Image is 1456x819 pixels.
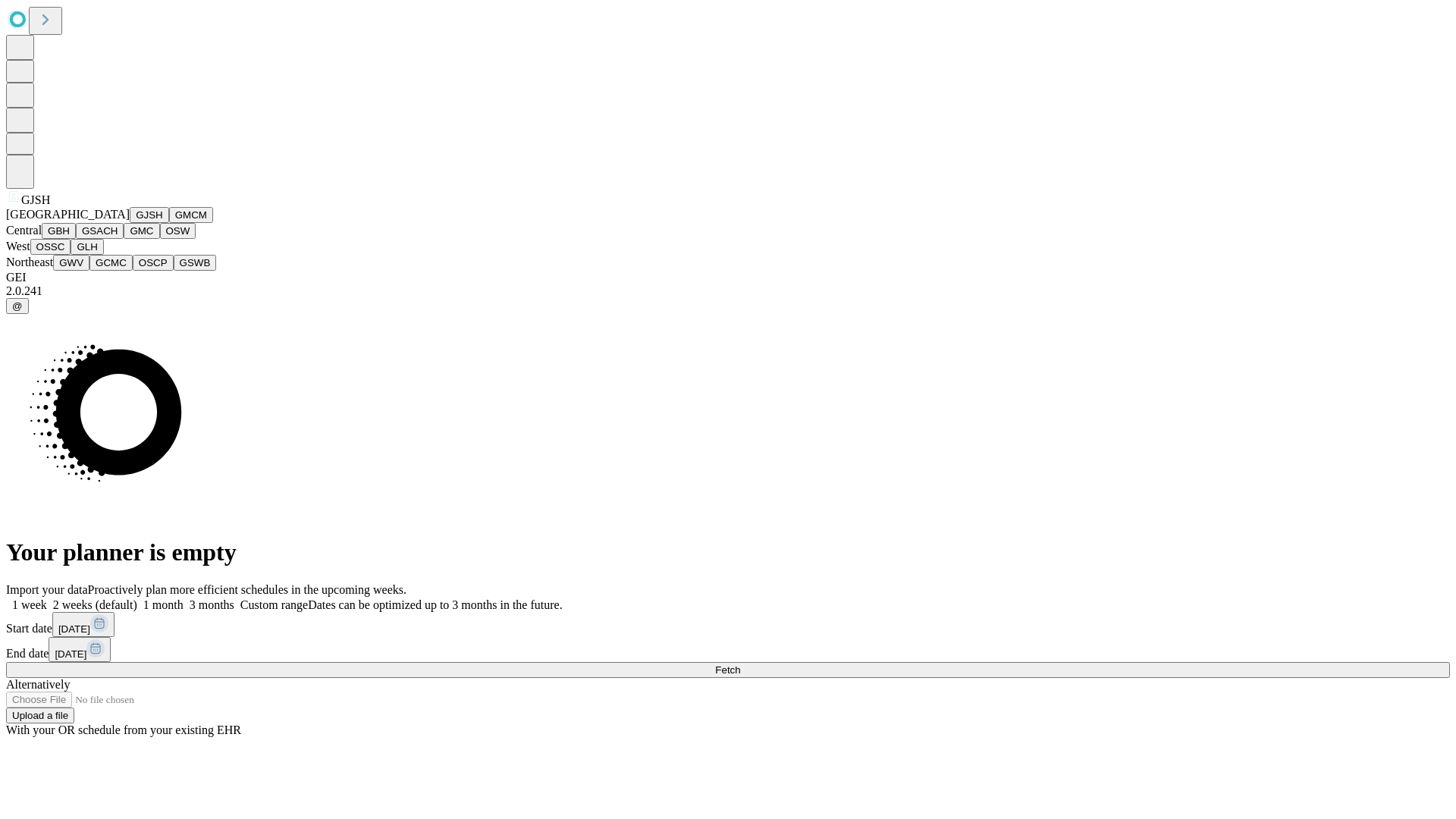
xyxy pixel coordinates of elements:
[6,224,42,237] span: Central
[130,207,169,223] button: GJSH
[12,300,23,312] span: @
[21,193,50,206] span: GJSH
[6,256,53,268] span: Northeast
[58,623,90,635] span: [DATE]
[6,298,29,314] button: @
[88,583,406,596] span: Proactively plan more efficient schedules in the upcoming weeks.
[143,598,184,611] span: 1 month
[6,284,1450,298] div: 2.0.241
[12,598,47,611] span: 1 week
[49,637,111,662] button: [DATE]
[240,598,308,611] span: Custom range
[71,239,103,255] button: GLH
[52,612,115,637] button: [DATE]
[6,583,88,596] span: Import your data
[6,723,241,736] span: With your OR schedule from your existing EHR
[89,255,133,271] button: GCMC
[174,255,217,271] button: GSWB
[6,662,1450,678] button: Fetch
[53,255,89,271] button: GWV
[160,223,196,239] button: OSW
[6,708,74,723] button: Upload a file
[6,208,130,221] span: [GEOGRAPHIC_DATA]
[6,637,1450,662] div: End date
[169,207,213,223] button: GMCM
[55,648,86,660] span: [DATE]
[6,271,1450,284] div: GEI
[124,223,159,239] button: GMC
[76,223,124,239] button: GSACH
[308,598,562,611] span: Dates can be optimized up to 3 months in the future.
[42,223,76,239] button: GBH
[6,538,1450,566] h1: Your planner is empty
[715,664,740,676] span: Fetch
[133,255,174,271] button: OSCP
[53,598,137,611] span: 2 weeks (default)
[6,678,70,691] span: Alternatively
[30,239,71,255] button: OSSC
[6,240,30,253] span: West
[6,612,1450,637] div: Start date
[190,598,234,611] span: 3 months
